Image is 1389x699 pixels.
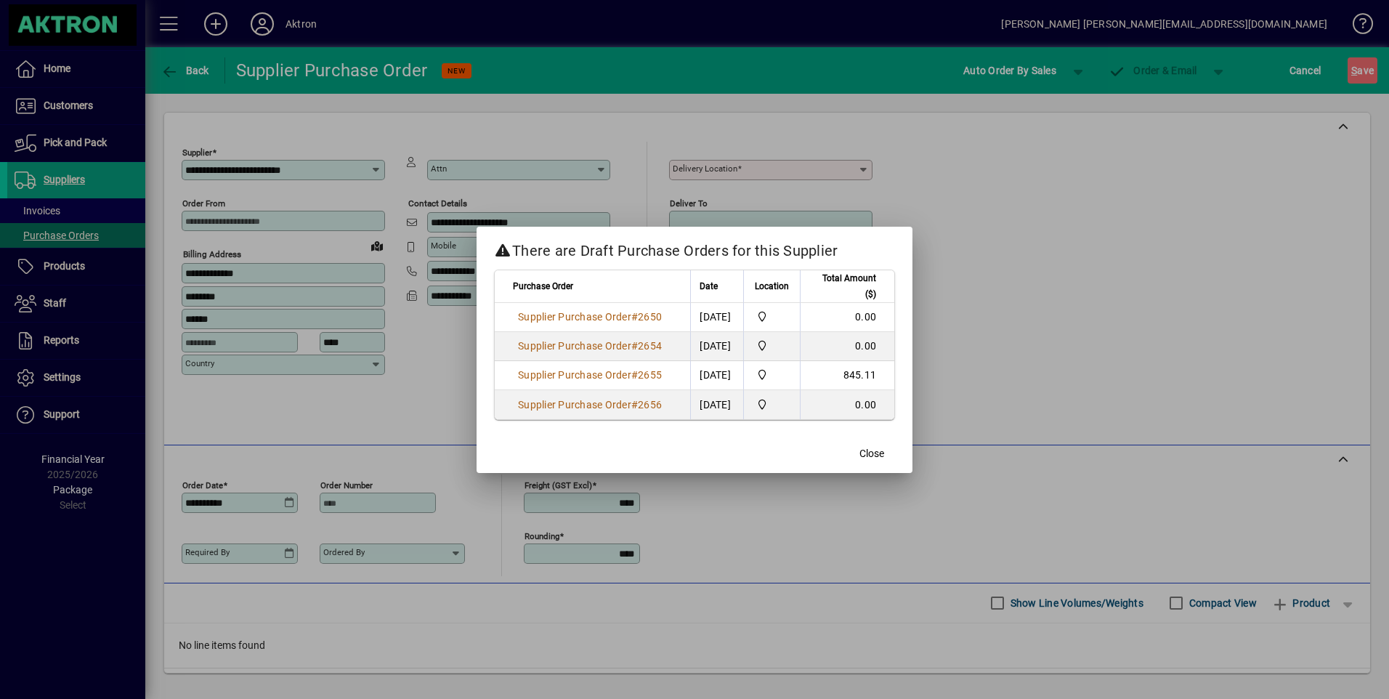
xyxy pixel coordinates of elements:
span: Supplier Purchase Order [518,399,631,411]
span: # [631,399,638,411]
span: Purchase Order [513,278,573,294]
td: [DATE] [690,361,743,390]
span: 2656 [638,399,662,411]
span: Supplier Purchase Order [518,369,631,381]
span: Central [753,309,791,325]
span: Close [859,446,884,461]
span: Location [755,278,789,294]
span: 2650 [638,311,662,323]
span: # [631,340,638,352]
span: Supplier Purchase Order [518,311,631,323]
span: Supplier Purchase Order [518,340,631,352]
h2: There are Draft Purchase Orders for this Supplier [477,227,912,269]
td: [DATE] [690,303,743,332]
span: Total Amount ($) [809,270,876,302]
span: Central [753,338,791,354]
td: 0.00 [800,390,894,419]
td: [DATE] [690,390,743,419]
button: Close [849,441,895,467]
a: Supplier Purchase Order#2654 [513,338,667,354]
a: Supplier Purchase Order#2650 [513,309,667,325]
td: 845.11 [800,361,894,390]
span: Date [700,278,718,294]
span: 2654 [638,340,662,352]
span: 2655 [638,369,662,381]
td: 0.00 [800,332,894,361]
span: # [631,369,638,381]
span: # [631,311,638,323]
span: Central [753,367,791,383]
td: 0.00 [800,303,894,332]
a: Supplier Purchase Order#2655 [513,367,667,383]
span: Central [753,397,791,413]
td: [DATE] [690,332,743,361]
a: Supplier Purchase Order#2656 [513,397,667,413]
